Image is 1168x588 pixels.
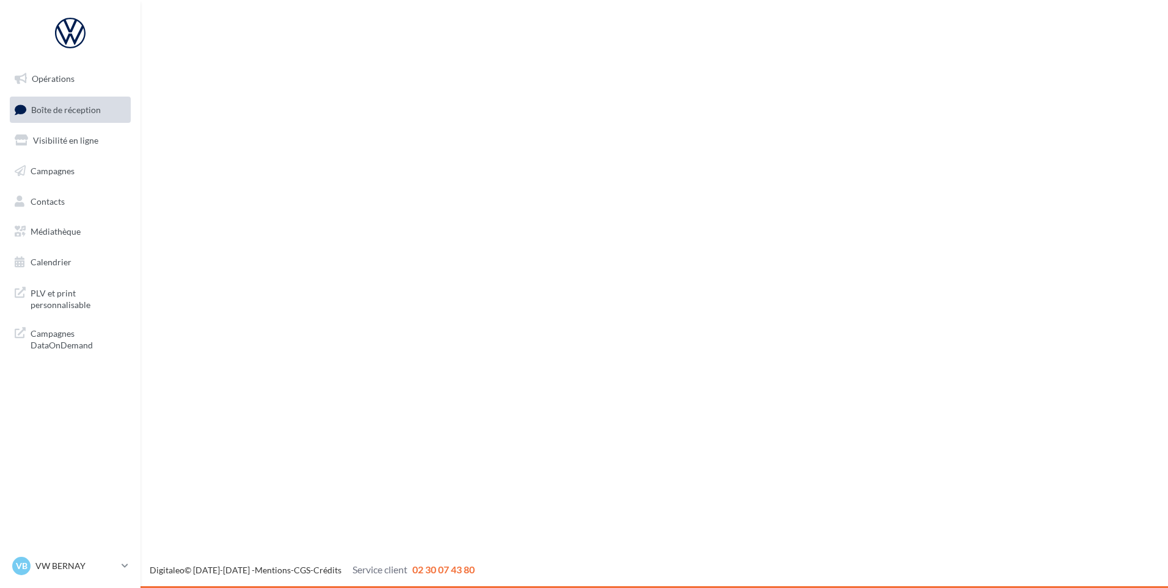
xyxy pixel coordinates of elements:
a: Visibilité en ligne [7,128,133,153]
span: Service client [352,564,407,575]
span: Campagnes [31,166,75,176]
span: Campagnes DataOnDemand [31,325,126,351]
span: Visibilité en ligne [33,135,98,145]
a: Opérations [7,66,133,92]
a: Campagnes [7,158,133,184]
a: VB VW BERNAY [10,554,131,578]
a: Campagnes DataOnDemand [7,320,133,356]
a: Contacts [7,189,133,215]
span: Boîte de réception [31,104,101,114]
span: Opérations [32,73,75,84]
span: Contacts [31,196,65,206]
span: Médiathèque [31,226,81,237]
a: CGS [294,565,310,575]
span: © [DATE]-[DATE] - - - [150,565,475,575]
a: Digitaleo [150,565,184,575]
a: Crédits [313,565,341,575]
span: PLV et print personnalisable [31,285,126,311]
span: 02 30 07 43 80 [412,564,475,575]
a: Boîte de réception [7,97,133,123]
a: Médiathèque [7,219,133,244]
a: Calendrier [7,249,133,275]
p: VW BERNAY [35,560,117,572]
span: Calendrier [31,257,71,267]
a: Mentions [255,565,291,575]
a: PLV et print personnalisable [7,280,133,316]
span: VB [16,560,27,572]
